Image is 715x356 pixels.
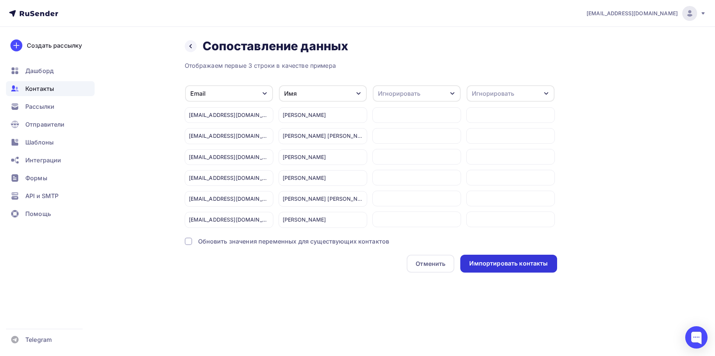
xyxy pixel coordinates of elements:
[587,10,678,17] span: [EMAIL_ADDRESS][DOMAIN_NAME]
[469,259,548,268] div: Импортировать контакты
[6,135,95,150] a: Шаблоны
[6,117,95,132] a: Отправители
[27,41,82,50] div: Создать рассылку
[185,61,557,70] div: Отображаем первые 3 строки в качестве примера
[279,149,367,165] div: [PERSON_NAME]
[25,102,54,111] span: Рассылки
[378,89,420,98] div: Игнорировать
[185,170,273,186] div: [EMAIL_ADDRESS][DOMAIN_NAME]
[198,237,390,246] div: Обновить значения переменных для существующих контактов
[25,191,58,200] span: API и SMTP
[472,89,514,98] div: Игнорировать
[284,89,297,98] div: Имя
[185,128,273,144] div: [EMAIL_ADDRESS][DOMAIN_NAME]
[185,191,273,207] div: [EMAIL_ADDRESS][DOMAIN_NAME]
[279,107,367,123] div: [PERSON_NAME]
[279,85,367,102] button: Имя
[6,171,95,185] a: Формы
[279,191,367,207] div: [PERSON_NAME] [PERSON_NAME]
[6,81,95,96] a: Контакты
[6,99,95,114] a: Рассылки
[185,85,273,102] button: Email
[185,107,273,123] div: [EMAIL_ADDRESS][DOMAIN_NAME]
[279,170,367,186] div: [PERSON_NAME]
[25,138,54,147] span: Шаблоны
[25,84,54,93] span: Контакты
[25,66,54,75] span: Дашборд
[25,335,52,344] span: Telegram
[416,259,445,268] div: Отменить
[25,120,65,129] span: Отправители
[25,209,51,218] span: Помощь
[466,85,555,102] button: Игнорировать
[25,156,61,165] span: Интеграции
[6,63,95,78] a: Дашборд
[203,39,349,54] h2: Сопоставление данных
[185,212,273,228] div: [EMAIL_ADDRESS][DOMAIN_NAME]
[279,128,367,144] div: [PERSON_NAME] [PERSON_NAME]
[190,89,206,98] div: Email
[279,212,367,228] div: [PERSON_NAME]
[372,85,461,102] button: Игнорировать
[25,174,47,182] span: Формы
[185,149,273,165] div: [EMAIL_ADDRESS][DOMAIN_NAME]
[587,6,706,21] a: [EMAIL_ADDRESS][DOMAIN_NAME]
